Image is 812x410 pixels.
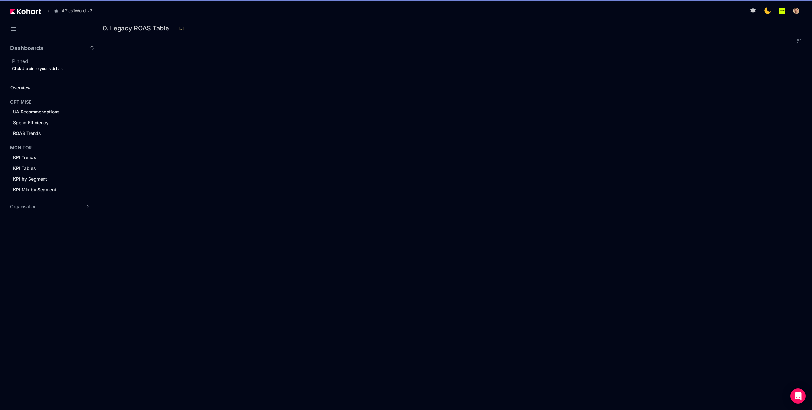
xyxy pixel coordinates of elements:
a: ROAS Trends [11,129,84,138]
a: UA Recommendations [11,107,84,117]
a: Overview [8,83,84,93]
span: 4Pics1Word v3 [62,8,93,14]
span: Spend Efficiency [13,120,49,125]
span: KPI by Segment [13,176,47,182]
a: KPI Mix by Segment [11,185,84,195]
a: KPI Tables [11,163,84,173]
a: Spend Efficiency [11,118,84,127]
a: KPI by Segment [11,174,84,184]
span: KPI Trends [13,155,36,160]
span: UA Recommendations [13,109,60,114]
h3: 0. Legacy ROAS Table [103,25,173,31]
span: Organisation [10,203,36,210]
img: Kohort logo [10,9,41,14]
h2: Pinned [12,57,95,65]
a: KPI Trends [11,153,84,162]
img: logo_Lotum_Logo_20240521114851236074.png [779,8,785,14]
div: Open Intercom Messenger [790,388,806,404]
button: Fullscreen [797,39,802,44]
button: 4Pics1Word v3 [50,5,99,16]
h4: OPTIMISE [10,99,31,105]
div: Click to pin to your sidebar. [12,66,95,71]
span: ROAS Trends [13,131,41,136]
span: Overview [10,85,31,90]
h2: Dashboards [10,45,43,51]
span: KPI Mix by Segment [13,187,56,192]
span: KPI Tables [13,165,36,171]
h4: MONITOR [10,144,32,151]
span: / [43,8,49,14]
